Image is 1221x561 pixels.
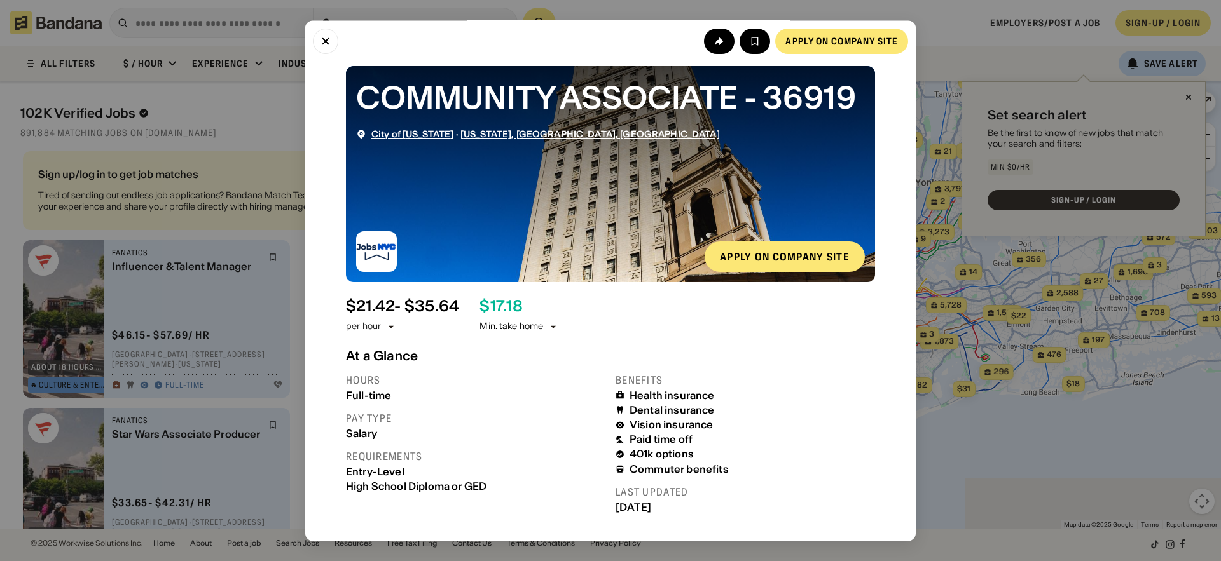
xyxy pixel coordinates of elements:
[346,373,605,386] div: Hours
[346,480,605,492] div: High School Diploma or GED
[630,419,714,431] div: Vision insurance
[356,231,397,271] img: City of New York logo
[356,76,865,118] div: COMMUNITY ASSOCIATE - 36919
[346,465,605,477] div: Entry-Level
[616,485,875,498] div: Last updated
[313,28,338,53] button: Close
[720,251,850,261] div: Apply on company site
[346,320,381,333] div: per hour
[371,128,454,139] a: City of [US_STATE]
[785,36,898,45] div: Apply on company site
[346,427,605,439] div: Salary
[479,297,522,315] div: $ 17.18
[479,320,558,333] div: Min. take home
[346,297,459,315] div: $ 21.42 - $35.64
[630,463,729,475] div: Commuter benefits
[346,449,605,463] div: Requirements
[630,448,694,460] div: 401k options
[630,403,715,416] div: Dental insurance
[346,389,605,401] div: Full-time
[460,128,720,139] a: [US_STATE], [GEOGRAPHIC_DATA], [GEOGRAPHIC_DATA]
[346,411,605,424] div: Pay type
[630,433,693,445] div: Paid time off
[616,373,875,386] div: Benefits
[346,348,875,363] div: At a Glance
[630,389,715,401] div: Health insurance
[616,501,875,513] div: [DATE]
[371,128,720,139] div: ·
